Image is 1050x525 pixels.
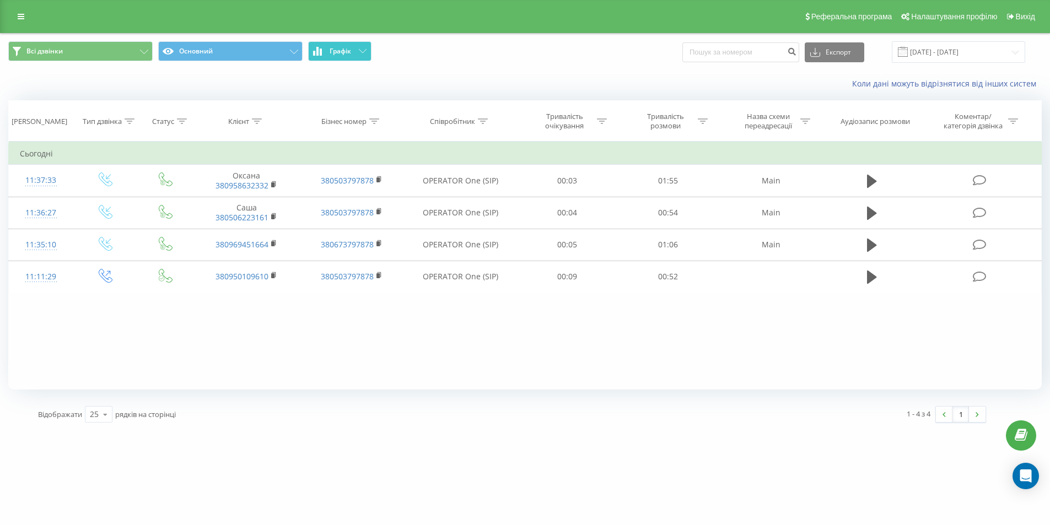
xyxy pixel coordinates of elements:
[321,175,374,186] a: 380503797878
[718,229,823,261] td: Main
[404,261,517,293] td: OPERATOR One (SIP)
[517,229,618,261] td: 00:05
[228,117,249,126] div: Клієнт
[911,12,997,21] span: Налаштування профілю
[841,117,910,126] div: Аудіозапис розмови
[194,165,299,197] td: Оксана
[216,271,268,282] a: 380950109610
[26,47,63,56] span: Всі дзвінки
[158,41,303,61] button: Основний
[20,266,62,288] div: 11:11:29
[83,117,122,126] div: Тип дзвінка
[739,112,798,131] div: Назва схеми переадресації
[216,180,268,191] a: 380958632332
[941,112,1005,131] div: Коментар/категорія дзвінка
[517,197,618,229] td: 00:04
[718,197,823,229] td: Main
[404,197,517,229] td: OPERATOR One (SIP)
[404,229,517,261] td: OPERATOR One (SIP)
[682,42,799,62] input: Пошук за номером
[430,117,475,126] div: Співробітник
[20,170,62,191] div: 11:37:33
[618,261,719,293] td: 00:52
[907,408,930,419] div: 1 - 4 з 4
[805,42,864,62] button: Експорт
[90,409,99,420] div: 25
[194,197,299,229] td: Саша
[216,212,268,223] a: 380506223161
[952,407,969,422] a: 1
[618,197,719,229] td: 00:54
[718,165,823,197] td: Main
[321,239,374,250] a: 380673797878
[8,41,153,61] button: Всі дзвінки
[152,117,174,126] div: Статус
[20,202,62,224] div: 11:36:27
[852,78,1042,89] a: Коли дані можуть відрізнятися вiд інших систем
[216,239,268,250] a: 380969451664
[321,117,367,126] div: Бізнес номер
[618,229,719,261] td: 01:06
[535,112,594,131] div: Тривалість очікування
[321,207,374,218] a: 380503797878
[20,234,62,256] div: 11:35:10
[1016,12,1035,21] span: Вихід
[618,165,719,197] td: 01:55
[321,271,374,282] a: 380503797878
[636,112,695,131] div: Тривалість розмови
[12,117,67,126] div: [PERSON_NAME]
[1013,463,1039,489] div: Open Intercom Messenger
[330,47,351,55] span: Графік
[404,165,517,197] td: OPERATOR One (SIP)
[38,409,82,419] span: Відображати
[517,261,618,293] td: 00:09
[517,165,618,197] td: 00:03
[115,409,176,419] span: рядків на сторінці
[9,143,1042,165] td: Сьогодні
[811,12,892,21] span: Реферальна програма
[308,41,371,61] button: Графік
